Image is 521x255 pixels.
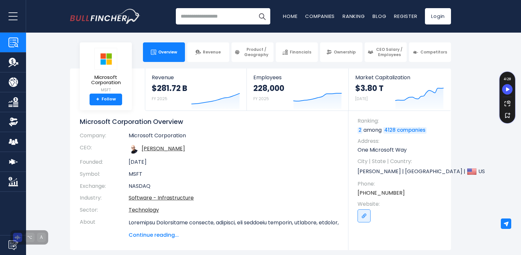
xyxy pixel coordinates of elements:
[80,216,129,239] th: About
[129,180,339,192] td: NASDAQ
[365,42,407,62] a: CEO Salary / Employees
[247,68,348,111] a: Employees 228,000 FY 2025
[129,132,339,142] td: Microsoft Corporation
[283,13,297,20] a: Home
[129,168,339,180] td: MSFT
[358,158,444,165] span: City | State | Country:
[80,117,339,126] h1: Microsoft Corporation Overview
[232,42,274,62] a: Product / Geography
[425,8,451,24] a: Login
[358,127,362,134] a: 2
[80,192,129,204] th: Industry:
[394,13,417,20] a: Register
[358,189,405,197] a: [PHONE_NUMBER]
[85,75,127,85] span: Microsoft Corporation
[70,9,140,24] a: Go to homepage
[80,180,129,192] th: Exchange:
[187,42,229,62] a: Revenue
[305,13,335,20] a: Companies
[253,74,342,81] span: Employees
[8,117,18,127] img: Ownership
[358,117,444,125] span: Ranking:
[85,87,127,93] small: MSFT
[80,142,129,156] th: CEO:
[253,83,284,93] strong: 228,000
[358,167,444,176] p: [PERSON_NAME] | [GEOGRAPHIC_DATA] | US
[242,47,271,57] span: Product / Geography
[320,42,362,62] a: Ownership
[358,201,444,208] span: Website:
[276,42,318,62] a: Financials
[355,96,368,101] small: [DATE]
[203,50,221,55] span: Revenue
[358,146,444,154] p: One Microsoft Way
[129,194,194,202] a: Software - Infrastructure
[152,96,167,101] small: FY 2025
[142,145,185,152] a: ceo
[358,127,444,134] p: among
[80,156,129,168] th: Founded:
[80,204,129,216] th: Sector:
[85,48,127,94] a: Microsoft Corporation MSFT
[129,144,138,154] img: satya-nadella.jpg
[254,8,270,24] button: Search
[349,68,450,111] a: Market Capitalization $3.80 T [DATE]
[420,50,447,55] span: Competitors
[358,209,371,222] a: Go to link
[290,50,311,55] span: Financials
[358,180,444,187] span: Phone:
[129,231,339,239] span: Continue reading...
[90,94,122,105] a: +Follow
[143,42,185,62] a: Overview
[80,168,129,180] th: Symbol:
[70,9,140,24] img: Bullfincher logo
[358,138,444,145] span: Address:
[158,50,177,55] span: Overview
[80,132,129,142] th: Company:
[375,47,404,57] span: CEO Salary / Employees
[129,206,159,214] a: Technology
[96,97,99,102] strong: +
[129,156,339,168] td: [DATE]
[355,83,384,93] strong: $3.80 T
[334,50,356,55] span: Ownership
[343,13,365,20] a: Ranking
[152,83,187,93] strong: $281.72 B
[409,42,451,62] a: Competitors
[253,96,269,101] small: FY 2025
[373,13,386,20] a: Blog
[383,127,427,134] a: 4128 companies
[355,74,444,81] span: Market Capitalization
[145,68,246,111] a: Revenue $281.72 B FY 2025
[152,74,240,81] span: Revenue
